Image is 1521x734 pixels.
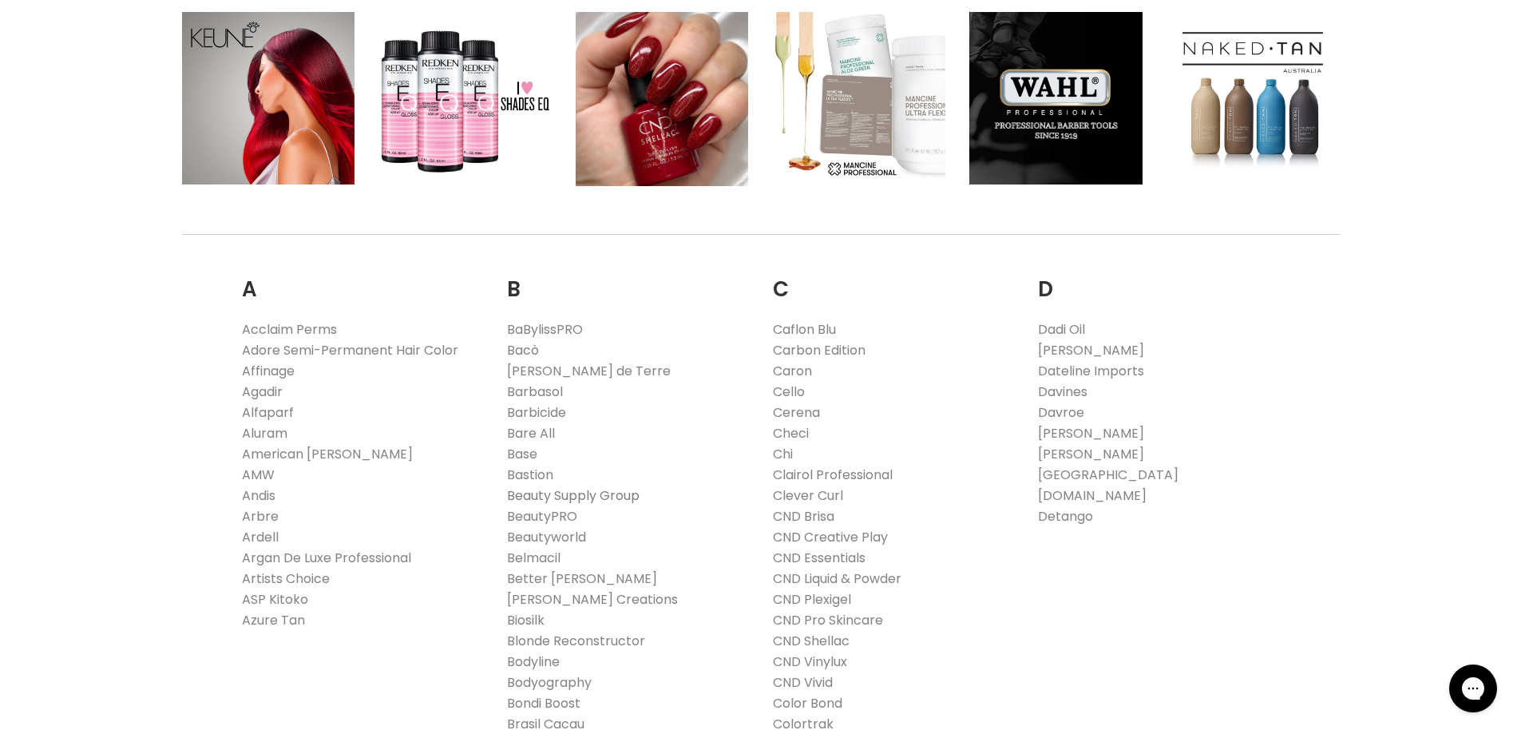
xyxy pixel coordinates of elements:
a: Better [PERSON_NAME] [507,569,657,588]
a: Color Bond [773,694,842,712]
a: Dateline Imports [1038,362,1144,380]
a: Bacò [507,341,539,359]
a: Colortrak [773,715,834,733]
a: BeautyPRO [507,507,577,526]
a: [DOMAIN_NAME] [1038,486,1147,505]
a: Caron [773,362,812,380]
a: Cello [773,383,805,401]
a: CND Plexigel [773,590,851,609]
a: CND Creative Play [773,528,888,546]
a: Barbasol [507,383,563,401]
a: Bodyography [507,673,592,692]
a: Base [507,445,537,463]
a: Barbicide [507,403,566,422]
h2: D [1038,252,1280,306]
a: CND Brisa [773,507,834,526]
a: Davroe [1038,403,1084,422]
a: Clever Curl [773,486,843,505]
a: Andis [242,486,275,505]
h2: C [773,252,1015,306]
a: CND Shellac [773,632,850,650]
a: [PERSON_NAME] [1038,424,1144,442]
a: Bodyline [507,653,560,671]
a: Beauty Supply Group [507,486,640,505]
a: Brasil Cacau [507,715,584,733]
a: Clairol Professional [773,466,893,484]
a: Ardell [242,528,279,546]
h2: B [507,252,749,306]
a: CND Pro Skincare [773,611,883,629]
a: CND Vinylux [773,653,847,671]
a: American [PERSON_NAME] [242,445,413,463]
a: CND Vivid [773,673,833,692]
a: Dadi Oil [1038,320,1085,339]
a: Davines [1038,383,1087,401]
a: Argan De Luxe Professional [242,549,411,567]
a: Detango [1038,507,1093,526]
a: Agadir [242,383,283,401]
a: Cerena [773,403,820,422]
a: Bare All [507,424,555,442]
h2: A [242,252,484,306]
a: Belmacil [507,549,560,567]
a: Affinage [242,362,295,380]
a: [GEOGRAPHIC_DATA] [1038,466,1178,484]
a: Chi [773,445,793,463]
a: Alfaparf [242,403,294,422]
a: Carbon Edition [773,341,865,359]
a: Aluram [242,424,287,442]
a: ASP Kitoko [242,590,308,609]
a: Artists Choice [242,569,330,588]
a: Caflon Blu [773,320,836,339]
iframe: Gorgias live chat messenger [1441,659,1505,718]
a: CND Essentials [773,549,865,567]
a: Azure Tan [242,611,305,629]
a: Bondi Boost [507,694,580,712]
a: [PERSON_NAME] [1038,445,1144,463]
a: AMW [242,466,275,484]
a: Beautyworld [507,528,586,546]
a: [PERSON_NAME] de Terre [507,362,671,380]
a: [PERSON_NAME] [1038,341,1144,359]
a: Arbre [242,507,279,526]
a: [PERSON_NAME] Creations [507,590,678,609]
a: Checi [773,424,809,442]
a: Blonde Reconstructor [507,632,645,650]
a: Acclaim Perms [242,320,337,339]
a: BaBylissPRO [507,320,583,339]
a: Bastion [507,466,553,484]
a: Adore Semi-Permanent Hair Color [242,341,458,359]
a: CND Liquid & Powder [773,569,901,588]
a: Biosilk [507,611,545,629]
